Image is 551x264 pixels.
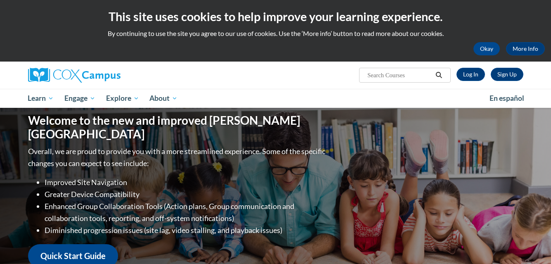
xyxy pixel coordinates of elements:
span: Engage [64,93,95,103]
li: Improved Site Navigation [45,176,327,188]
img: Cox Campus [28,68,121,83]
p: By continuing to use the site you agree to our use of cookies. Use the ‘More info’ button to read... [6,29,545,38]
li: Enhanced Group Collaboration Tools (Action plans, Group communication and collaboration tools, re... [45,200,327,224]
a: Explore [101,89,144,108]
a: Log In [456,68,485,81]
div: Main menu [16,89,536,108]
a: Engage [59,89,101,108]
a: Register [491,68,523,81]
a: More Info [506,42,545,55]
a: Learn [23,89,59,108]
a: About [144,89,183,108]
a: Cox Campus [28,68,185,83]
h2: This site uses cookies to help improve your learning experience. [6,8,545,25]
span: Explore [106,93,139,103]
button: Search [433,70,445,80]
span: En español [490,94,524,102]
span: Learn [28,93,54,103]
a: En español [484,90,530,107]
button: Okay [473,42,500,55]
li: Diminished progression issues (site lag, video stalling, and playback issues) [45,224,327,236]
span: About [149,93,177,103]
li: Greater Device Compatibility [45,188,327,200]
p: Overall, we are proud to provide you with a more streamlined experience. Some of the specific cha... [28,145,327,169]
h1: Welcome to the new and improved [PERSON_NAME][GEOGRAPHIC_DATA] [28,114,327,141]
input: Search Courses [367,70,433,80]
